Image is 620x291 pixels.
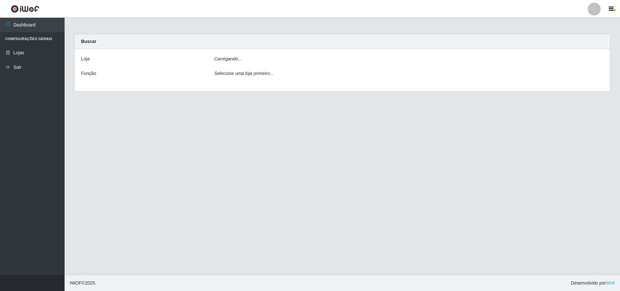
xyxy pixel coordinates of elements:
[81,70,96,77] label: Função
[11,5,39,13] img: CoreUI Logo
[606,280,615,286] a: iWof
[214,71,274,76] i: Selecione uma loja primeiro...
[571,280,615,286] span: Desenvolvido por
[70,280,96,286] span: © 2025 .
[214,56,242,61] i: Carregando...
[81,39,96,44] strong: Buscar
[81,56,89,62] label: Loja
[70,280,82,286] span: IWOF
